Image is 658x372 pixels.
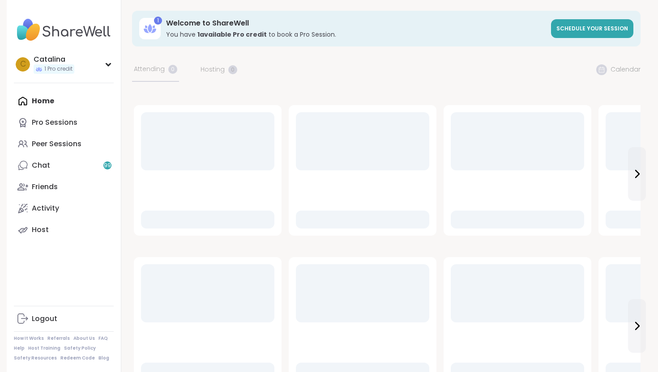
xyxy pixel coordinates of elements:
[197,30,267,39] b: 1 available Pro credit
[28,345,60,351] a: Host Training
[166,30,546,39] h3: You have to book a Pro Session.
[14,198,114,219] a: Activity
[32,118,77,127] div: Pro Sessions
[98,335,108,342] a: FAQ
[32,203,59,213] div: Activity
[556,25,628,32] span: Schedule your session
[32,225,49,235] div: Host
[73,335,95,342] a: About Us
[14,155,114,176] a: Chat99
[34,55,74,64] div: Catalina
[14,308,114,330] a: Logout
[60,355,95,361] a: Redeem Code
[32,182,58,192] div: Friends
[104,162,111,169] span: 99
[14,112,114,133] a: Pro Sessions
[32,139,81,149] div: Peer Sessions
[14,14,114,46] img: ShareWell Nav Logo
[98,355,109,361] a: Blog
[20,59,26,70] span: C
[166,18,546,28] h3: Welcome to ShareWell
[14,345,25,351] a: Help
[64,345,96,351] a: Safety Policy
[14,355,57,361] a: Safety Resources
[14,219,114,241] a: Host
[14,335,44,342] a: How It Works
[14,176,114,198] a: Friends
[154,17,162,25] div: 1
[14,133,114,155] a: Peer Sessions
[32,161,50,170] div: Chat
[47,335,70,342] a: Referrals
[44,65,73,73] span: 1 Pro credit
[551,19,633,38] a: Schedule your session
[32,314,57,324] div: Logout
